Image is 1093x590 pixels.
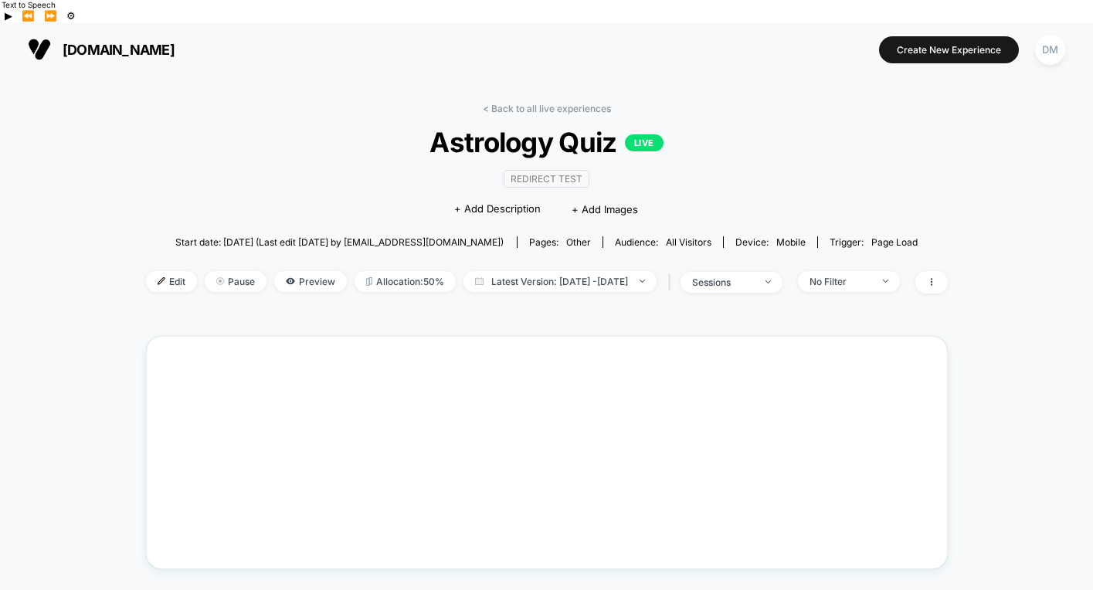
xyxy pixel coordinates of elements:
span: [DOMAIN_NAME] [63,42,175,58]
button: DM [1030,34,1070,66]
button: Forward [39,9,62,22]
span: mobile [776,236,806,248]
div: sessions [692,276,754,288]
button: Previous [17,9,39,22]
span: All Visitors [666,236,711,248]
span: + Add Description [454,202,541,217]
img: end [640,280,645,283]
div: No Filter [810,276,871,287]
p: LIVE [625,134,664,151]
button: [DOMAIN_NAME] [23,37,179,62]
span: Pause [205,271,266,292]
a: < Back to all live experiences [483,103,611,114]
span: Astrology Quiz [185,126,907,158]
img: end [765,280,771,283]
img: end [216,277,224,285]
span: Redirect Test [504,170,589,188]
span: + Add Images [572,203,638,215]
img: edit [158,277,165,285]
span: Latest Version: [DATE] - [DATE] [463,271,657,292]
img: rebalance [366,277,372,286]
button: Settings [62,9,80,22]
span: Device: [723,236,817,248]
span: Edit [146,271,197,292]
div: Trigger: [830,236,918,248]
span: Page Load [871,236,918,248]
img: end [883,280,888,283]
span: Allocation: 50% [355,271,456,292]
button: Create New Experience [879,36,1019,63]
span: Start date: [DATE] (Last edit [DATE] by [EMAIL_ADDRESS][DOMAIN_NAME]) [175,236,504,248]
div: Audience: [615,236,711,248]
img: Visually logo [28,38,51,61]
span: | [664,271,681,293]
div: DM [1035,35,1065,65]
span: other [566,236,591,248]
span: Preview [274,271,347,292]
img: calendar [475,277,484,285]
div: Pages: [529,236,591,248]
